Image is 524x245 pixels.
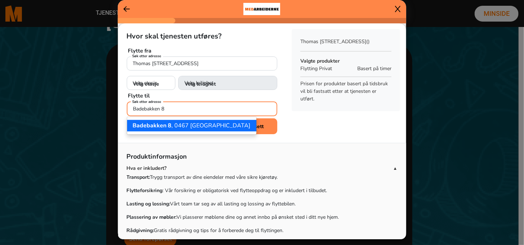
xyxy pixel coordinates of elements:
strong: Flytteforsikring [127,187,163,194]
p: Hva er inkludert? [127,164,393,172]
p: Gratis rådgivning og tips for å forberede deg til flyttingen. [127,227,398,234]
strong: Transport: [127,174,150,181]
p: Vi plasserer møblene dine og annet innbo på ønsket sted i ditt nye hjem. [127,213,398,221]
label: Søk etter adresse [131,54,163,59]
span: Badebakken 8 [133,122,172,130]
p: Prisen for produkter basert på tidsbruk vil bli fastsatt etter at tjenesten er utført. [300,80,391,103]
strong: Plassering av møbler: [127,214,177,221]
b: Flytte til [128,92,150,99]
span: () [366,38,370,45]
p: : Vår forsikring er obligatorisk ved flytteoppdrag og er inkludert i tilbudet. [127,187,398,194]
p: Flytting Privat [300,65,354,72]
p: Vårt team tar seg av all lasting og lossing av flyttebilen. [127,200,398,208]
b: Flytte fra [128,47,152,54]
span: Basert på timer [357,65,391,72]
p: Trygg transport av dine eiendeler med våre sikre kjøretøy. [127,173,398,181]
strong: Lasting og lossing: [127,200,170,207]
input: Søk... [127,56,278,71]
b: Valgte produkter [300,58,340,64]
p: Thomas [STREET_ADDRESS] [300,38,391,45]
input: Søk... [127,101,278,116]
span: ▲ [393,165,398,172]
p: Produktinformasjon [127,152,398,164]
ngb-highlight: , 0467 [GEOGRAPHIC_DATA] [133,122,251,130]
strong: Rådgivning: [127,227,154,234]
h5: Hvor skal tjenesten utføres? [127,32,278,41]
